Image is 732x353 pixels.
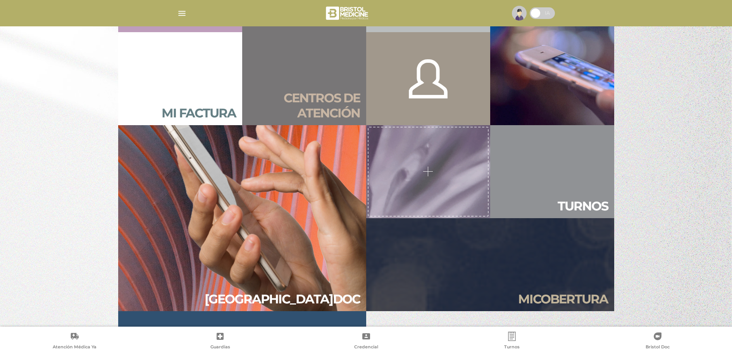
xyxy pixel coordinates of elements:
[177,9,187,18] img: Cober_menu-lines-white.svg
[293,332,439,351] a: Credencial
[518,292,608,307] h2: Mi cober tura
[147,332,293,351] a: Guardias
[118,32,242,125] a: Mi factura
[439,332,585,351] a: Turnos
[118,125,366,311] a: [GEOGRAPHIC_DATA]doc
[248,91,360,121] h2: Centros de atención
[490,125,614,218] a: Turnos
[354,344,378,351] span: Credencial
[558,199,608,214] h2: Tur nos
[53,344,96,351] span: Atención Médica Ya
[366,218,614,311] a: Micobertura
[504,344,520,351] span: Turnos
[2,332,147,351] a: Atención Médica Ya
[512,6,527,21] img: profile-placeholder.svg
[162,106,236,121] h2: Mi factura
[585,332,730,351] a: Bristol Doc
[646,344,670,351] span: Bristol Doc
[205,292,360,307] h2: [GEOGRAPHIC_DATA] doc
[325,4,371,22] img: bristol-medicine-blanco.png
[210,344,230,351] span: Guardias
